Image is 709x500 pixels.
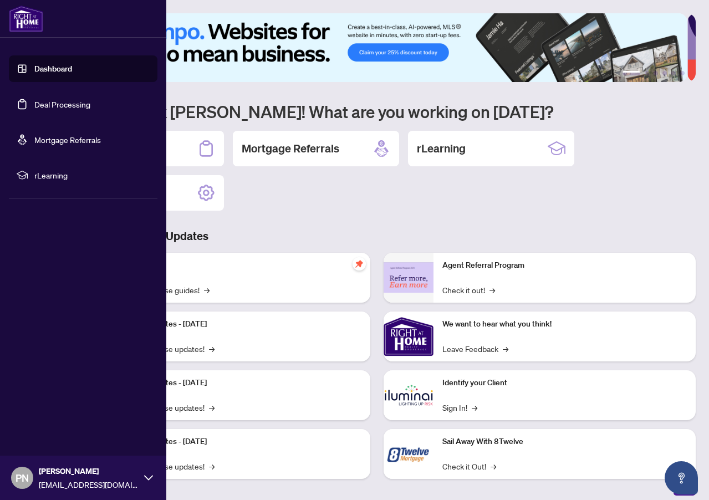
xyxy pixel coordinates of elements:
[9,6,43,32] img: logo
[116,318,361,330] p: Platform Updates - [DATE]
[645,71,649,75] button: 2
[58,13,687,82] img: Slide 0
[58,101,696,122] h1: Welcome back [PERSON_NAME]! What are you working on [DATE]?
[442,377,687,389] p: Identify your Client
[472,401,477,414] span: →
[665,461,698,494] button: Open asap
[34,99,90,109] a: Deal Processing
[34,169,150,181] span: rLearning
[384,370,433,420] img: Identify your Client
[442,460,496,472] a: Check it Out!→
[654,71,658,75] button: 3
[34,64,72,74] a: Dashboard
[671,71,676,75] button: 5
[442,401,477,414] a: Sign In!→
[34,135,101,145] a: Mortgage Referrals
[491,460,496,472] span: →
[489,284,495,296] span: →
[442,343,508,355] a: Leave Feedback→
[417,141,466,156] h2: rLearning
[116,436,361,448] p: Platform Updates - [DATE]
[442,284,495,296] a: Check it out!→
[384,312,433,361] img: We want to hear what you think!
[58,228,696,244] h3: Brokerage & Industry Updates
[623,71,640,75] button: 1
[353,257,366,271] span: pushpin
[204,284,210,296] span: →
[680,71,685,75] button: 6
[209,460,215,472] span: →
[209,401,215,414] span: →
[384,429,433,479] img: Sail Away With 8Twelve
[39,465,139,477] span: [PERSON_NAME]
[116,259,361,272] p: Self-Help
[39,478,139,491] span: [EMAIL_ADDRESS][DOMAIN_NAME]
[209,343,215,355] span: →
[442,259,687,272] p: Agent Referral Program
[116,377,361,389] p: Platform Updates - [DATE]
[442,436,687,448] p: Sail Away With 8Twelve
[16,470,29,486] span: PN
[503,343,508,355] span: →
[384,262,433,293] img: Agent Referral Program
[242,141,339,156] h2: Mortgage Referrals
[662,71,667,75] button: 4
[442,318,687,330] p: We want to hear what you think!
